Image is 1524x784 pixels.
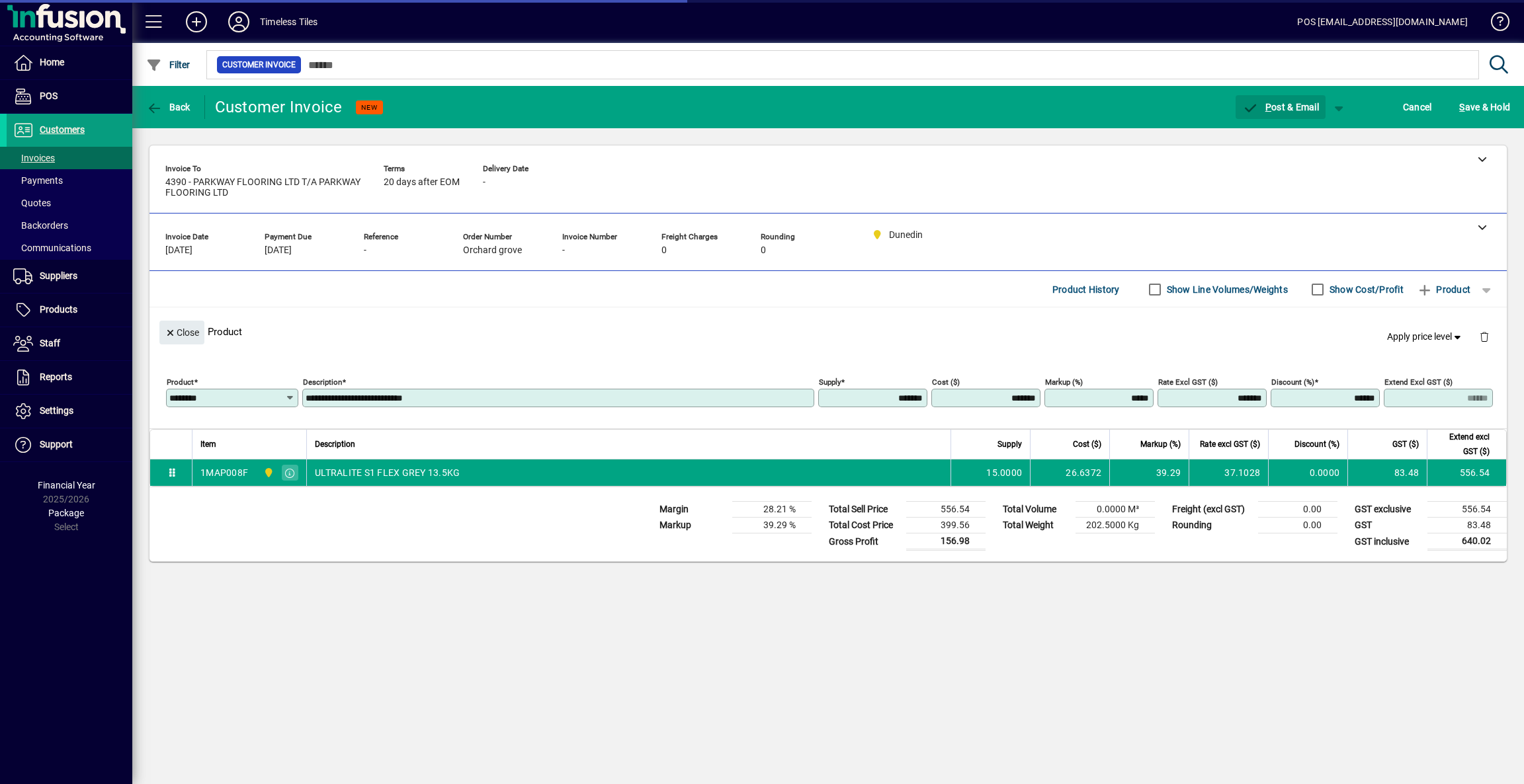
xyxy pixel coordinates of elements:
label: Show Line Volumes/Weights [1164,283,1288,296]
td: 640.02 [1427,533,1507,550]
span: Staff [40,338,60,348]
button: Product [1410,278,1477,301]
a: Staff [7,327,132,360]
span: - [562,245,565,256]
span: Description [315,437,355,451]
span: - [483,177,486,188]
button: Close [159,321,204,344]
mat-label: Supply [819,377,841,387]
span: Settings [40,405,73,416]
span: Backorders [13,220,68,231]
span: Products [40,304,77,315]
mat-label: Markup (%) [1045,377,1083,387]
span: Filter [146,59,190,70]
a: POS [7,80,132,113]
a: Reports [7,361,132,394]
button: Post & Email [1236,95,1326,119]
td: Total Weight [996,518,1076,533]
td: 0.00 [1258,502,1337,518]
span: Product History [1052,279,1120,300]
td: 83.48 [1347,459,1427,486]
td: GST inclusive [1348,533,1427,550]
td: 83.48 [1427,518,1507,533]
span: Reports [40,372,72,382]
a: Quotes [7,192,132,214]
span: [DATE] [165,245,192,256]
span: Suppliers [40,270,77,281]
button: Save & Hold [1456,95,1513,119]
td: GST [1348,518,1427,533]
a: Backorders [7,214,132,237]
span: NEW [361,103,378,112]
td: 26.6372 [1030,459,1109,486]
mat-label: Rate excl GST ($) [1158,377,1218,387]
td: 28.21 % [732,502,812,518]
span: Quotes [13,198,51,208]
button: Product History [1047,278,1125,301]
td: 556.54 [906,502,986,518]
td: 0.0000 M³ [1076,502,1155,518]
span: Supply [997,437,1022,451]
span: Discount (%) [1294,437,1339,451]
td: Markup [653,518,732,533]
span: 4390 - PARKWAY FLOORING LTD T/A PARKWAY FLOORING LTD [165,177,364,198]
span: S [1459,102,1464,112]
app-page-header-button: Delete [1468,331,1500,342]
span: Item [200,437,216,451]
mat-label: Description [303,377,342,387]
span: P [1265,102,1271,112]
td: 39.29 [1109,459,1189,486]
span: Home [40,57,64,67]
a: Invoices [7,147,132,169]
span: ost & Email [1242,102,1319,112]
span: Apply price level [1387,330,1464,344]
td: Freight (excl GST) [1165,502,1258,518]
button: Profile [218,10,260,34]
app-page-header-button: Back [132,95,205,119]
button: Filter [143,53,194,77]
td: 202.5000 Kg [1076,518,1155,533]
span: POS [40,91,58,101]
div: POS [EMAIL_ADDRESS][DOMAIN_NAME] [1297,11,1468,32]
td: Margin [653,502,732,518]
span: Cost ($) [1073,437,1101,451]
span: Markup (%) [1140,437,1181,451]
div: 37.1028 [1197,466,1260,479]
span: Rate excl GST ($) [1200,437,1260,451]
td: 39.29 % [732,518,812,533]
span: Financial Year [38,480,95,490]
td: 0.00 [1258,518,1337,533]
span: Close [165,322,199,344]
td: 399.56 [906,518,986,533]
span: - [364,245,366,256]
a: Settings [7,395,132,428]
div: 1MAP008F [200,466,248,479]
td: GST exclusive [1348,502,1427,518]
span: GST ($) [1392,437,1419,451]
td: Total Sell Price [822,502,906,518]
span: Invoices [13,153,55,163]
button: Delete [1468,321,1500,352]
a: Support [7,428,132,461]
span: Customer Invoice [222,58,296,71]
td: Total Cost Price [822,518,906,533]
td: 556.54 [1427,502,1507,518]
mat-label: Cost ($) [932,377,960,387]
a: Products [7,294,132,327]
mat-label: Product [167,377,194,387]
button: Apply price level [1382,325,1469,349]
button: Back [143,95,194,119]
button: Add [175,10,218,34]
td: Gross Profit [822,533,906,550]
span: Communications [13,243,91,253]
mat-label: Discount (%) [1271,377,1314,387]
span: Product [1417,279,1470,300]
span: Support [40,439,73,450]
a: Knowledge Base [1481,3,1507,46]
span: Dunedin [260,465,275,480]
div: Product [149,307,1507,356]
span: ULTRALITE S1 FLEX GREY 13.5KG [315,466,460,479]
span: 0 [661,245,667,256]
span: 15.0000 [986,466,1022,479]
td: Total Volume [996,502,1076,518]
